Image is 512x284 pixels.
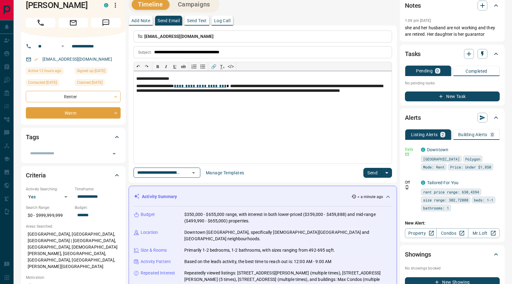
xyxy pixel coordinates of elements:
p: Search Range: [26,205,72,210]
button: Open [59,43,66,50]
button: Open [189,168,198,177]
a: [EMAIL_ADDRESS][DOMAIN_NAME] [42,57,112,62]
p: Pending [416,69,433,73]
p: Daily [405,147,417,152]
span: Call [26,18,55,28]
button: Manage Templates [202,168,248,178]
p: < a minute ago [358,194,383,200]
button: 𝐁 [153,62,162,71]
svg: Email Verified [34,57,38,62]
p: [GEOGRAPHIC_DATA], [GEOGRAPHIC_DATA], [GEOGRAPHIC_DATA] | [GEOGRAPHIC_DATA], [GEOGRAPHIC_DATA], [... [26,229,121,272]
span: [EMAIL_ADDRESS][DOMAIN_NAME] [144,34,214,39]
div: Activity Summary< a minute ago [134,191,392,202]
a: Condos [436,228,468,238]
div: Showings [405,247,500,262]
span: Signed up [DATE] [77,68,105,74]
a: Downtown [427,147,448,152]
p: Size & Rooms [141,247,167,254]
div: Thu Aug 07 2025 [26,79,72,88]
div: Tasks [405,47,500,61]
a: Property [405,228,437,238]
button: </> [226,62,235,71]
p: To: [134,30,392,43]
div: Mon Oct 13 2025 [26,67,72,76]
div: Warm [26,107,121,119]
div: Alerts [405,110,500,125]
p: she and her husband are not working and they are retired. Her daughter is her guarantor [405,25,500,38]
span: bathrooms: 1 [423,205,449,211]
p: Completed [466,69,487,73]
div: Criteria [26,168,121,183]
div: condos.ca [421,148,425,152]
svg: Email [405,152,409,156]
span: Active 12 hours ago [28,68,61,74]
p: New Alert: [405,220,500,226]
span: Message [91,18,121,28]
h1: [PERSON_NAME] [26,0,95,10]
button: Bullet list [198,62,207,71]
div: Sun Apr 04 2021 [75,67,121,76]
p: $350,000 - $655,000 range, with interest in both lower-priced ($359,000 - $459,888) and mid-range... [184,211,392,224]
div: Tags [26,130,121,144]
button: Send [363,168,382,178]
div: Renter [26,91,121,102]
p: Building Alerts [458,132,487,137]
div: split button [363,168,392,178]
span: 𝐔 [173,64,176,69]
p: Activity Summary [142,193,177,200]
p: $0 - $999,999,999 [26,210,72,221]
p: Off [405,180,417,185]
div: condos.ca [421,181,425,185]
span: Claimed [DATE] [77,79,102,86]
button: New Task [405,91,500,101]
span: Contacted [DATE] [28,79,57,86]
p: 0 [436,69,439,73]
span: Price: Under $1,850 [450,164,491,170]
span: rent price range: 630,4394 [423,189,479,195]
button: 𝑰 [162,62,170,71]
button: T̲ₓ [218,62,226,71]
span: size range: 302,72088 [423,197,468,203]
p: Based on the lead's activity, the best time to reach out is: 12:00 AM - 9:00 AM [184,258,331,265]
p: Subject: [138,50,152,55]
span: beds: 1-1 [474,197,493,203]
p: Listing Alerts [411,132,438,137]
p: Motivation: [26,275,121,280]
s: ab [181,64,186,69]
button: 𝐔 [170,62,179,71]
p: Location [141,229,158,236]
div: condos.ca [104,3,108,7]
p: Downtown [GEOGRAPHIC_DATA], specifically [DEMOGRAPHIC_DATA][GEOGRAPHIC_DATA] and [GEOGRAPHIC_DATA... [184,229,392,242]
button: 🔗 [209,62,218,71]
h2: Notes [405,1,421,10]
p: Log Call [214,18,230,23]
span: [GEOGRAPHIC_DATA] [423,156,460,162]
p: 1:09 pm [DATE] [405,18,431,23]
p: No showings booked [405,266,500,271]
p: Send Text [187,18,207,23]
p: Primarily 1-2 bedrooms, 1-2 bathrooms, with sizes ranging from 492-695 sqft. [184,247,335,254]
p: 2 [442,132,444,137]
p: Add Note [131,18,150,23]
div: Yes [26,192,72,202]
p: Budget: [75,205,121,210]
p: Budget [141,211,155,218]
div: Thu Sep 19 2024 [75,79,121,88]
p: Activity Pattern [141,258,171,265]
span: Polygon [465,156,480,162]
p: Send Email [158,18,180,23]
p: No pending tasks [405,79,500,88]
a: Tailored For You [427,180,458,185]
button: Open [110,149,118,158]
h2: Alerts [405,113,421,123]
button: Numbered list [190,62,198,71]
svg: Push Notification Only [405,185,409,189]
p: Repeated Interest [141,270,175,276]
a: Mr.Loft [468,228,500,238]
h2: Showings [405,250,431,259]
p: Timeframe: [75,186,121,192]
h2: Tasks [405,49,421,59]
p: Actively Searching: [26,186,72,192]
p: 0 [491,132,494,137]
span: Email [58,18,88,28]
